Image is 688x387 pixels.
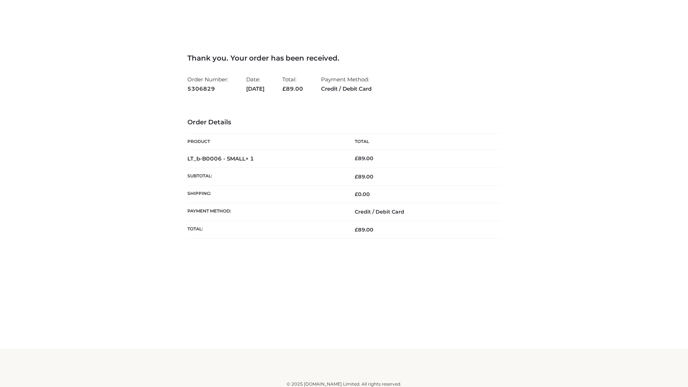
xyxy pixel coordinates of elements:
strong: 5306829 [187,84,228,94]
span: £ [282,85,286,92]
li: Total: [282,73,303,95]
span: 89.00 [355,226,373,233]
th: Payment method: [187,203,344,221]
li: Payment Method: [321,73,372,95]
span: £ [355,226,358,233]
strong: Credit / Debit Card [321,84,372,94]
th: Total: [187,221,344,238]
h3: Thank you. Your order has been received. [187,54,501,62]
strong: × 1 [245,155,254,162]
strong: LT_b-B0006 - SMALL [187,155,254,162]
span: £ [355,191,358,197]
li: Date: [246,73,264,95]
td: Credit / Debit Card [344,203,501,221]
bdi: 89.00 [355,155,373,162]
th: Shipping: [187,186,344,203]
h3: Order Details [187,119,501,126]
bdi: 0.00 [355,191,370,197]
th: Subtotal: [187,168,344,185]
span: £ [355,155,358,162]
li: Order Number: [187,73,228,95]
th: Product [187,134,344,150]
th: Total [344,134,501,150]
span: £ [355,173,358,180]
strong: [DATE] [246,84,264,94]
span: 89.00 [355,173,373,180]
span: 89.00 [282,85,303,92]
